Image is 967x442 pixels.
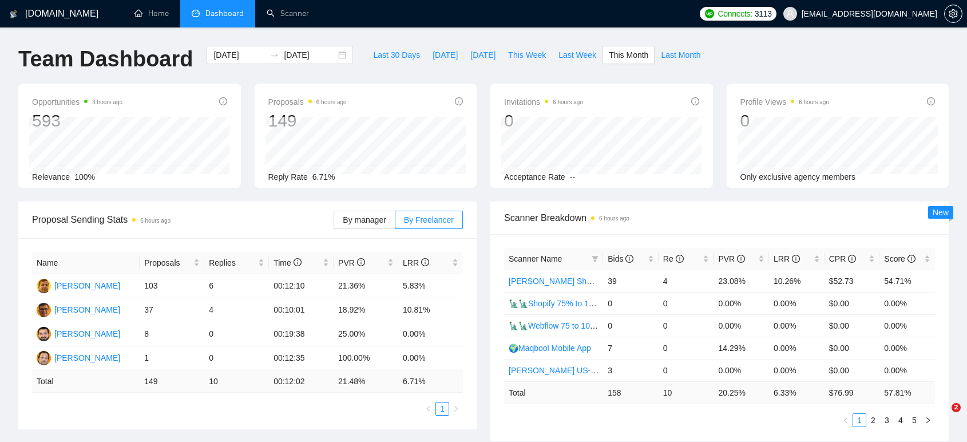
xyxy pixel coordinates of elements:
span: info-circle [625,255,633,263]
td: 103 [140,274,204,298]
span: Reply Rate [268,172,308,181]
td: $0.00 [825,337,880,359]
td: 1 [140,346,204,370]
iframe: Intercom live chat [928,403,956,431]
a: searchScanner [267,9,309,18]
li: 1 [435,402,449,416]
td: 0.00% [879,314,935,337]
a: K[PERSON_NAME] [37,353,120,362]
td: 8 [140,322,204,346]
td: 6.71 % [398,370,463,393]
span: 100% [74,172,95,181]
td: 0 [603,314,659,337]
button: right [449,402,463,416]
button: This Week [502,46,552,64]
img: MT [37,327,51,341]
span: left [842,417,849,424]
time: 6 hours ago [599,215,629,222]
button: [DATE] [464,46,502,64]
span: right [453,405,459,412]
h1: Team Dashboard [18,46,193,73]
a: [PERSON_NAME] US-Only Webflow [509,366,640,375]
td: 0 [603,292,659,314]
td: 5.83% [398,274,463,298]
td: Total [32,370,140,393]
a: SU[PERSON_NAME] [37,281,120,290]
button: Last Week [552,46,603,64]
td: 00:19:38 [269,322,334,346]
li: 4 [894,413,907,427]
span: info-circle [294,258,302,266]
span: Last Week [558,49,596,61]
span: user [786,10,794,18]
span: Proposal Sending Stats [32,212,334,227]
td: Total [504,381,603,404]
td: 0.00% [714,314,769,337]
img: logo [10,5,18,23]
span: Last Month [661,49,700,61]
th: Name [32,252,140,274]
td: 0.00% [769,337,825,359]
td: 00:12:35 [269,346,334,370]
li: 1 [853,413,866,427]
span: 6.71% [312,172,335,181]
time: 6 hours ago [140,218,171,224]
td: 0.00% [398,322,463,346]
span: setting [945,9,962,18]
div: 0 [504,110,583,132]
div: [PERSON_NAME] [54,279,120,292]
li: 2 [866,413,880,427]
button: right [921,413,935,427]
td: $ 76.99 [825,381,880,404]
a: homeHome [134,9,169,18]
td: 10.26% [769,270,825,292]
td: 0.00% [879,337,935,359]
td: 100.00% [334,346,398,370]
span: Connects: [718,7,752,20]
span: Proposals [268,95,347,109]
button: left [839,413,853,427]
time: 6 hours ago [799,99,829,105]
span: CPR [829,254,856,263]
li: 3 [880,413,894,427]
td: 7 [603,337,659,359]
span: PVR [338,258,365,267]
span: -- [570,172,575,181]
input: Start date [213,49,265,61]
a: 1 [853,414,866,427]
span: [DATE] [433,49,458,61]
img: K [37,351,51,365]
time: 6 hours ago [316,99,347,105]
time: 3 hours ago [92,99,122,105]
li: Next Page [449,402,463,416]
a: 🗽🗽Shopify 75% to 100% [509,299,605,308]
time: 6 hours ago [553,99,583,105]
span: This Week [508,49,546,61]
span: info-circle [927,97,935,105]
td: 39 [603,270,659,292]
td: 0 [659,314,714,337]
td: 0.00% [714,292,769,314]
a: 4 [894,414,907,427]
span: PVR [718,254,745,263]
a: [PERSON_NAME] Shopify 75% to 100% [509,277,653,286]
span: Acceptance Rate [504,172,565,181]
td: 00:12:02 [269,370,334,393]
td: 54.71% [879,270,935,292]
span: LRR [403,258,429,267]
span: Dashboard [205,9,244,18]
span: [DATE] [470,49,496,61]
span: Last 30 Days [373,49,420,61]
td: 0 [204,322,269,346]
span: Only exclusive agency members [740,172,856,181]
span: info-circle [907,255,916,263]
td: 0.00% [398,346,463,370]
td: 0 [659,337,714,359]
span: info-circle [357,258,365,266]
a: SA[PERSON_NAME] [37,305,120,314]
a: setting [944,9,962,18]
span: Profile Views [740,95,830,109]
span: right [925,417,932,424]
a: 5 [908,414,921,427]
img: SU [37,279,51,293]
